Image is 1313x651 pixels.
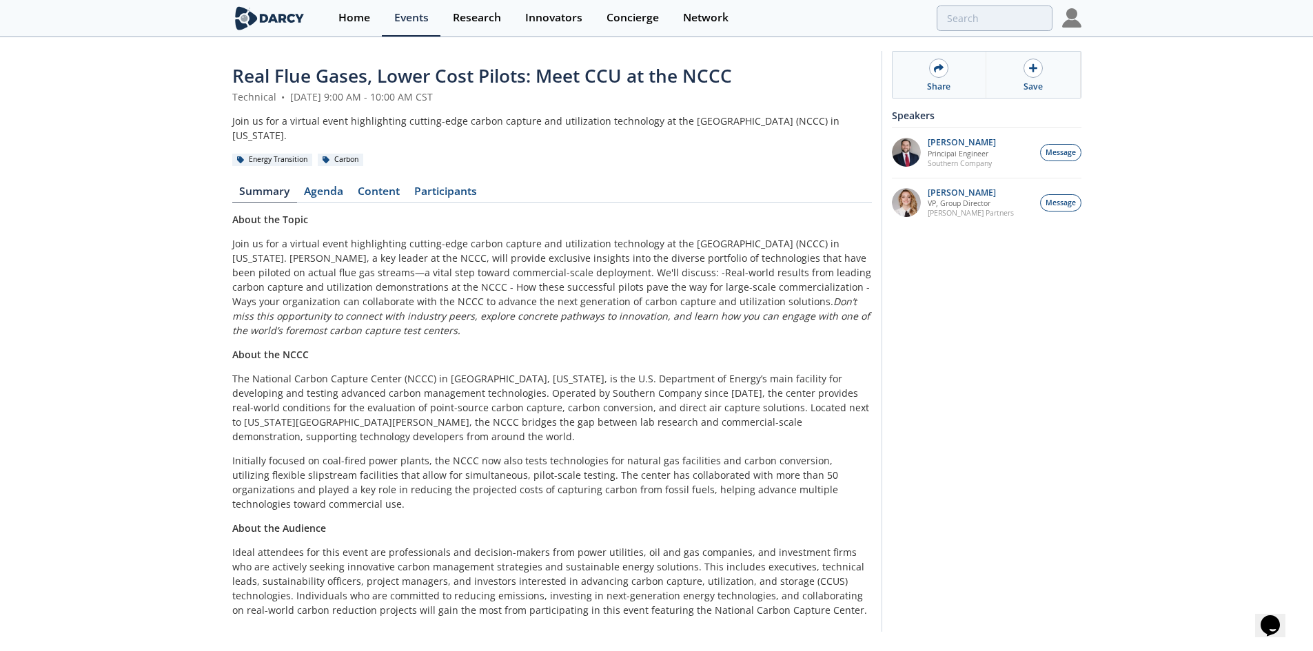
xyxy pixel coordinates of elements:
[892,138,921,167] img: 47500b57-f1ab-48fc-99f2-2a06715d5bad
[232,186,297,203] a: Summary
[928,198,1014,208] p: VP, Group Director
[937,6,1052,31] input: Advanced Search
[1046,198,1076,209] span: Message
[928,208,1014,218] p: [PERSON_NAME] Partners
[453,12,501,23] div: Research
[928,188,1014,198] p: [PERSON_NAME]
[232,545,872,617] p: Ideal attendees for this event are professionals and decision-makers from power utilities, oil an...
[407,186,485,203] a: Participants
[232,6,307,30] img: logo-wide.svg
[232,154,313,166] div: Energy Transition
[232,213,308,226] strong: About the Topic
[892,188,921,217] img: 44ccd8c9-e52b-4c72-ab7d-11e8f517fc49
[232,63,732,88] span: Real Flue Gases, Lower Cost Pilots: Meet CCU at the NCCC
[232,453,872,511] p: Initially focused on coal-fired power plants, the NCCC now also tests technologies for natural ga...
[232,521,326,535] strong: About the Audience
[1040,194,1081,211] button: Message
[232,90,872,104] div: Technical [DATE] 9:00 AM - 10:00 AM CST
[1046,147,1076,158] span: Message
[892,103,1081,127] div: Speakers
[1024,81,1043,93] div: Save
[338,12,370,23] div: Home
[232,371,872,444] p: The National Carbon Capture Center (NCCC) in [GEOGRAPHIC_DATA], [US_STATE], is the U.S. Departmen...
[232,114,872,143] div: Join us for a virtual event highlighting cutting-edge carbon capture and utilization technology a...
[525,12,582,23] div: Innovators
[232,295,870,337] em: Don’t miss this opportunity to connect with industry peers, explore concrete pathways to innovati...
[232,348,309,361] strong: About the NCCC
[928,149,996,158] p: Principal Engineer
[279,90,287,103] span: •
[607,12,659,23] div: Concierge
[297,186,351,203] a: Agenda
[351,186,407,203] a: Content
[1062,8,1081,28] img: Profile
[1040,144,1081,161] button: Message
[928,158,996,168] p: Southern Company
[928,138,996,147] p: [PERSON_NAME]
[683,12,729,23] div: Network
[1255,596,1299,637] iframe: chat widget
[927,81,950,93] div: Share
[394,12,429,23] div: Events
[318,154,364,166] div: Carbon
[232,236,872,338] p: Join us for a virtual event highlighting cutting-edge carbon capture and utilization technology a...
